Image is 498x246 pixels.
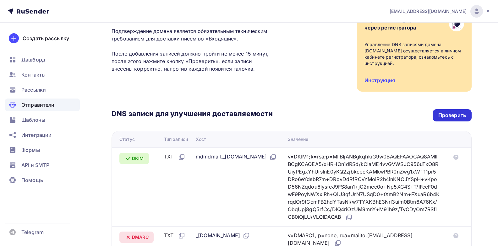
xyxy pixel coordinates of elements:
[390,5,490,18] a: [EMAIL_ADDRESS][DOMAIN_NAME]
[164,153,185,161] div: TXT
[364,16,440,31] div: Управление осуществляется через регистратора
[164,136,188,142] div: Тип записи
[438,112,466,119] div: Проверить
[196,153,277,161] div: mdmdmail._[DOMAIN_NAME]
[21,116,45,124] span: Шаблоны
[132,234,149,240] span: DMARC
[5,68,80,81] a: Контакты
[21,146,40,154] span: Формы
[390,8,467,14] span: [EMAIL_ADDRESS][DOMAIN_NAME]
[288,153,440,221] div: v=DKIM1;k=rsa;p=MIIBIjANBgkqhkiG9w0BAQEFAAOCAQ8AMIIBCgKCAQEA5/xHRHQn1dRSd/kCiaME4vvGVWSJC956uTxO8...
[21,131,52,139] span: Интеграции
[364,77,395,83] a: Инструкция
[364,41,464,67] div: Управление DNS записями домена [DOMAIN_NAME] осуществляется в личном кабинете регистратора, ознак...
[5,99,80,111] a: Отправители
[112,27,273,72] p: Подтверждение домена является обязательным техническим требованием для доставки писем во «Входящи...
[21,176,43,184] span: Помощь
[21,228,44,236] span: Telegram
[21,101,55,109] span: Отправители
[132,155,144,162] span: DKIM
[5,53,80,66] a: Дашборд
[21,56,45,63] span: Дашборд
[119,136,135,142] div: Статус
[164,232,185,240] div: TXT
[21,86,46,94] span: Рассылки
[5,83,80,96] a: Рассылки
[196,232,250,240] div: _[DOMAIN_NAME]
[5,144,80,156] a: Формы
[21,161,49,169] span: API и SMTP
[196,136,206,142] div: Хост
[288,136,309,142] div: Значение
[5,114,80,126] a: Шаблоны
[23,35,69,42] div: Создать рассылку
[21,71,46,78] span: Контакты
[112,109,273,119] h3: DNS записи для улучшения доставляемости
